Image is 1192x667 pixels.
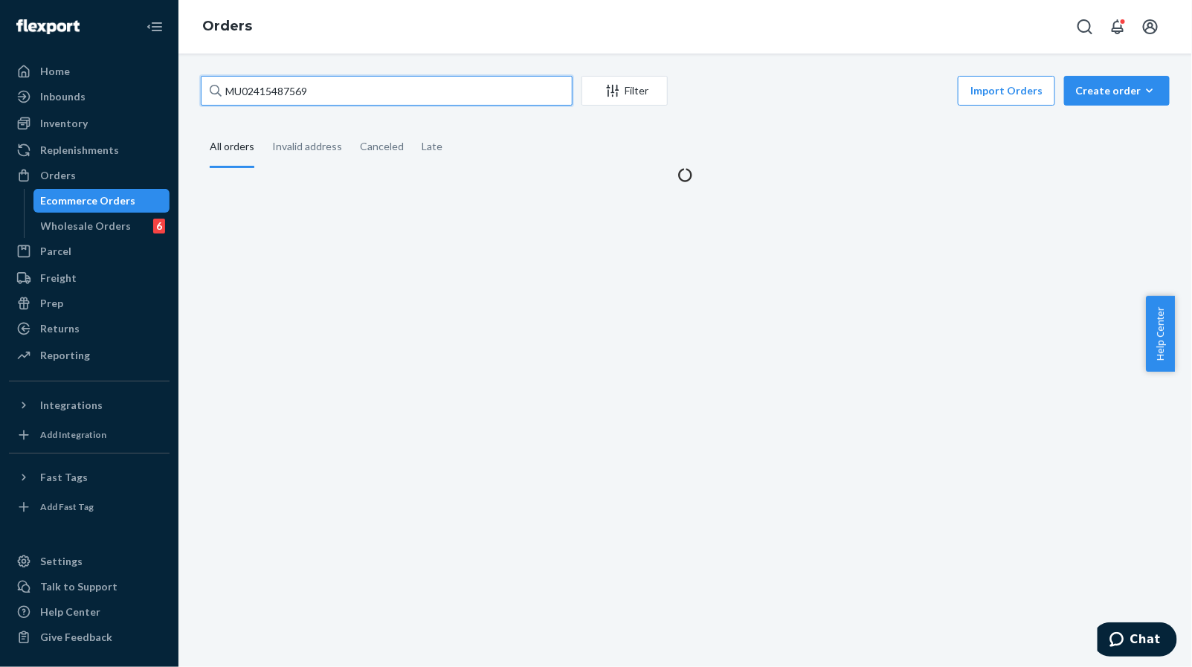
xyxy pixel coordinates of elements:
button: Close Navigation [140,12,170,42]
a: Replenishments [9,138,170,162]
div: Wholesale Orders [41,219,132,233]
div: Orders [40,168,76,183]
button: Integrations [9,393,170,417]
a: Parcel [9,239,170,263]
div: Settings [40,554,83,569]
iframe: Opens a widget where you can chat to one of our agents [1098,622,1177,660]
a: Reporting [9,344,170,367]
a: Wholesale Orders6 [33,214,170,238]
button: Give Feedback [9,625,170,649]
button: Open account menu [1135,12,1165,42]
div: Ecommerce Orders [41,193,136,208]
div: Give Feedback [40,630,112,645]
button: Filter [581,76,668,106]
button: Create order [1064,76,1170,106]
a: Ecommerce Orders [33,189,170,213]
div: Add Integration [40,428,106,441]
button: Import Orders [958,76,1055,106]
div: Fast Tags [40,470,88,485]
a: Inbounds [9,85,170,109]
div: Integrations [40,398,103,413]
button: Open Search Box [1070,12,1100,42]
div: Inventory [40,116,88,131]
button: Help Center [1146,296,1175,372]
div: Inbounds [40,89,86,104]
ol: breadcrumbs [190,5,264,48]
a: Freight [9,266,170,290]
a: Help Center [9,600,170,624]
div: Invalid address [272,127,342,166]
a: Inventory [9,112,170,135]
a: Prep [9,291,170,315]
div: Returns [40,321,80,336]
a: Orders [202,18,252,34]
a: Home [9,59,170,83]
a: Add Integration [9,423,170,447]
div: Prep [40,296,63,311]
div: 6 [153,219,165,233]
a: Add Fast Tag [9,495,170,519]
div: Home [40,64,70,79]
div: Late [422,127,442,166]
div: Freight [40,271,77,286]
input: Search orders [201,76,573,106]
div: Parcel [40,244,71,259]
div: Add Fast Tag [40,500,94,513]
button: Open notifications [1103,12,1133,42]
a: Returns [9,317,170,341]
button: Fast Tags [9,465,170,489]
img: Flexport logo [16,19,80,34]
div: All orders [210,127,254,168]
div: Talk to Support [40,579,117,594]
a: Settings [9,550,170,573]
div: Canceled [360,127,404,166]
div: Replenishments [40,143,119,158]
div: Help Center [40,605,100,619]
a: Orders [9,164,170,187]
button: Talk to Support [9,575,170,599]
div: Reporting [40,348,90,363]
div: Filter [582,83,667,98]
div: Create order [1075,83,1159,98]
